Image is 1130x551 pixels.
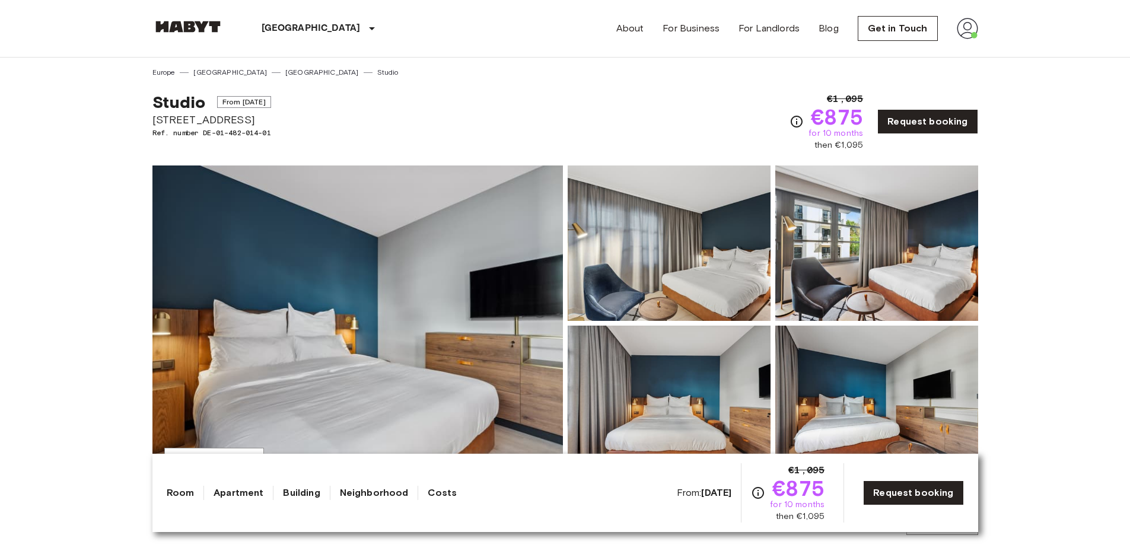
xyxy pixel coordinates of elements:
[819,21,839,36] a: Blog
[814,139,864,151] span: then €1,095
[568,165,771,321] img: Picture of unit DE-01-482-014-01
[677,486,732,499] span: From:
[428,486,457,500] a: Costs
[214,486,263,500] a: Apartment
[775,326,978,481] img: Picture of unit DE-01-482-014-01
[863,480,963,505] a: Request booking
[193,67,267,78] a: [GEOGRAPHIC_DATA]
[262,21,361,36] p: [GEOGRAPHIC_DATA]
[663,21,720,36] a: For Business
[285,67,359,78] a: [GEOGRAPHIC_DATA]
[790,114,804,129] svg: Check cost overview for full price breakdown. Please note that discounts apply to new joiners onl...
[616,21,644,36] a: About
[957,18,978,39] img: avatar
[811,106,864,128] span: €875
[739,21,800,36] a: For Landlords
[167,486,195,500] a: Room
[776,511,825,523] span: then €1,095
[377,67,399,78] a: Studio
[152,67,176,78] a: Europe
[877,109,978,134] a: Request booking
[152,165,563,481] img: Marketing picture of unit DE-01-482-014-01
[283,486,320,500] a: Building
[152,21,224,33] img: Habyt
[164,448,264,470] button: Show all photos
[568,326,771,481] img: Picture of unit DE-01-482-014-01
[827,92,863,106] span: €1,095
[858,16,938,41] a: Get in Touch
[772,477,825,499] span: €875
[340,486,409,500] a: Neighborhood
[152,112,271,128] span: [STREET_ADDRESS]
[770,499,825,511] span: for 10 months
[152,128,271,138] span: Ref. number DE-01-482-014-01
[788,463,825,477] span: €1,095
[701,487,731,498] b: [DATE]
[808,128,863,139] span: for 10 months
[751,486,765,500] svg: Check cost overview for full price breakdown. Please note that discounts apply to new joiners onl...
[217,96,271,108] span: From [DATE]
[152,92,206,112] span: Studio
[775,165,978,321] img: Picture of unit DE-01-482-014-01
